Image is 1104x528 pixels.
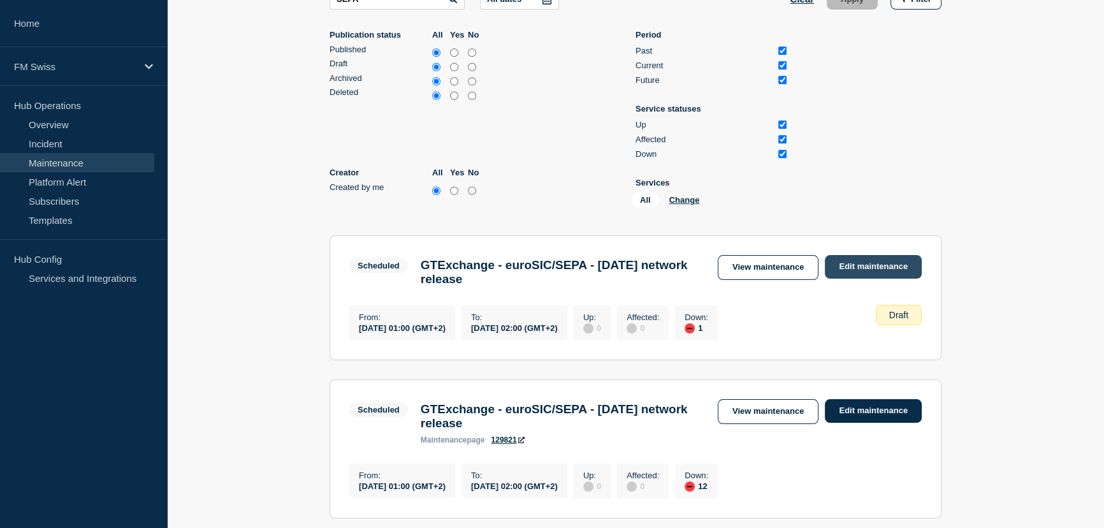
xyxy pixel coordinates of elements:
[432,30,447,40] label: All
[583,481,593,492] div: disabled
[468,89,476,102] input: no
[685,481,695,492] div: down
[330,182,429,192] div: Created by me
[627,322,659,334] div: 0
[330,73,483,88] div: archived
[421,436,485,444] p: page
[450,89,458,102] input: yes
[468,30,483,40] label: No
[778,47,787,55] input: Past
[432,89,440,102] input: all
[450,61,458,73] input: yes
[669,195,700,205] button: Change
[685,323,695,334] div: down
[471,322,558,333] div: [DATE] 02:00 (GMT+2)
[468,75,476,88] input: no
[421,402,705,430] h3: GTExchange - euroSIC/SEPA - [DATE] network release
[432,47,440,59] input: all
[432,168,447,177] label: All
[627,312,659,322] p: Affected :
[627,323,637,334] div: disabled
[825,399,922,423] a: Edit maintenance
[450,168,465,177] label: Yes
[636,120,773,129] div: Up
[359,312,446,322] p: From :
[685,312,708,322] p: Down :
[491,436,524,444] a: 129821
[876,305,922,325] div: Draft
[358,405,400,414] div: Scheduled
[468,184,476,197] input: no
[583,322,601,334] div: 0
[685,471,708,480] p: Down :
[432,75,440,88] input: all
[718,255,818,280] a: View maintenance
[359,480,446,491] div: [DATE] 01:00 (GMT+2)
[450,75,458,88] input: yes
[468,61,476,73] input: no
[14,61,136,72] p: FM Swiss
[583,480,601,492] div: 0
[778,61,787,70] input: Current
[468,47,476,59] input: no
[825,255,922,279] a: Edit maintenance
[636,104,788,114] p: Service statuses
[636,178,788,187] p: Services
[330,30,429,40] p: Publication status
[432,184,440,197] input: all
[330,87,483,102] div: deleted
[330,168,429,177] p: Creator
[636,61,773,70] div: Current
[471,480,558,491] div: [DATE] 02:00 (GMT+2)
[583,323,593,334] div: disabled
[778,135,787,143] input: Affected
[450,47,458,59] input: yes
[583,312,601,322] p: Up :
[685,480,708,492] div: 12
[450,30,465,40] label: Yes
[330,87,429,97] div: Deleted
[636,30,788,40] p: Period
[636,46,773,55] div: Past
[632,193,659,207] span: All
[627,480,659,492] div: 0
[636,75,773,85] div: Future
[330,45,429,54] div: Published
[330,73,429,83] div: Archived
[636,135,773,144] div: Affected
[685,322,708,334] div: 1
[471,471,558,480] p: To :
[636,149,773,159] div: Down
[330,182,483,197] div: createdByMe
[450,184,458,197] input: yes
[778,121,787,129] input: Up
[421,436,467,444] span: maintenance
[718,399,818,424] a: View maintenance
[358,261,400,270] div: Scheduled
[778,150,787,158] input: Down
[468,168,483,177] label: No
[359,322,446,333] div: [DATE] 01:00 (GMT+2)
[583,471,601,480] p: Up :
[627,481,637,492] div: disabled
[471,312,558,322] p: To :
[330,45,483,59] div: published
[330,59,429,68] div: Draft
[432,61,440,73] input: all
[330,59,483,73] div: draft
[421,258,705,286] h3: GTExchange - euroSIC/SEPA - [DATE] network release
[627,471,659,480] p: Affected :
[359,471,446,480] p: From :
[778,76,787,84] input: Future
